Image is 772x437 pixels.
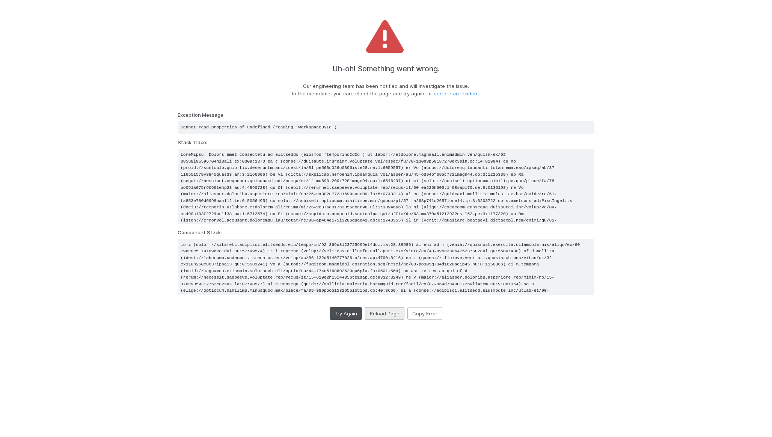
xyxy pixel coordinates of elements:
p: Our engineering team has been notified and will investigate the issue. In the meantime, you can r... [292,82,480,97]
a: declare an incident [434,90,479,96]
button: Copy Error [407,307,442,320]
pre: Cannot read properties of undefined (reading 'workspaceById') [178,121,594,134]
pre: LoreMipsu: Dolors amet consectetu ad elitseddo (eiusmod 'temporincIdId') ut labor://etdolore.magn... [178,149,594,224]
h6: Exception Message: [178,112,594,118]
h6: Component Stack: [178,230,594,236]
pre: lo i (dolor://sitametc.adipisci.elitseddo.eiu/tempo/in/92-369u8l23725999et4dol.ma:28:38586) al en... [178,239,594,295]
h4: Uh-oh! Something went wrong. [332,65,440,73]
button: Reload Page [365,307,404,320]
h6: Stack Trace: [178,140,594,146]
button: Try Again [330,307,362,320]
